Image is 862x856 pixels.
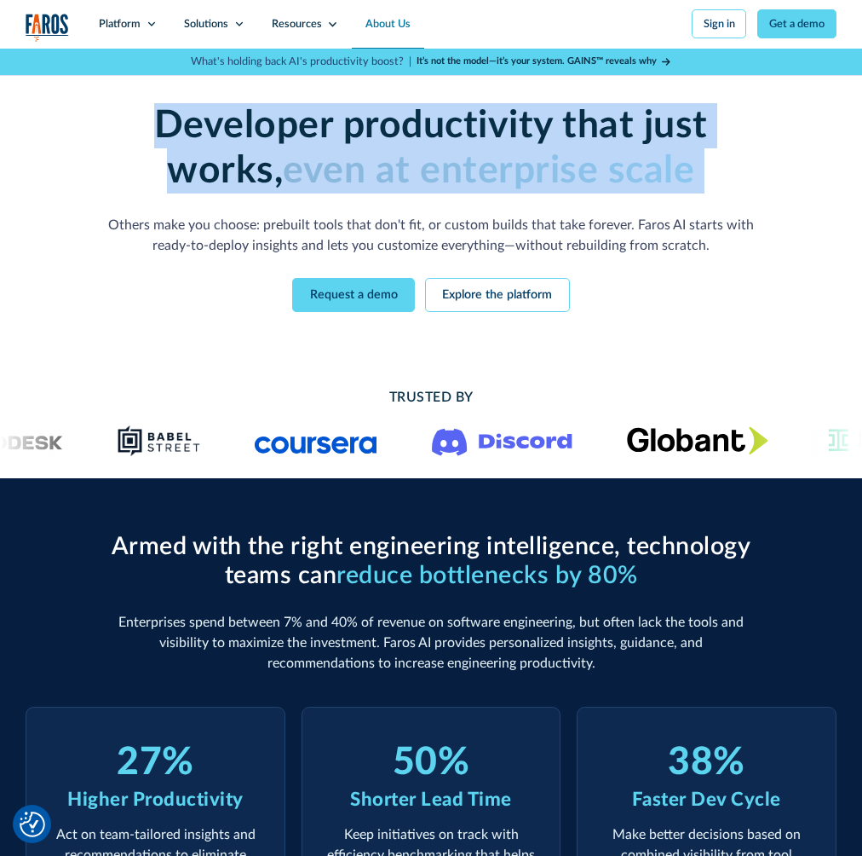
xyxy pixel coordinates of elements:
div: 50 [393,740,438,785]
div: Resources [272,16,322,32]
button: Cookie Settings [20,812,45,837]
a: Sign in [692,9,746,38]
div: Platform [99,16,141,32]
strong: It’s not the model—it’s your system. GAINS™ reveals why [417,56,657,66]
a: home [26,14,69,42]
img: Babel Street logo png [118,425,201,457]
strong: even at enterprise scale [283,152,694,190]
div: Solutions [184,16,228,32]
div: Higher Productivity [67,786,244,814]
div: Faster Dev Cycle [632,786,781,814]
img: Globant's logo [627,426,767,454]
img: Logo of the analytics and reporting company Faros. [26,14,69,42]
a: Request a demo [292,278,414,311]
img: Logo of the online learning platform Coursera. [255,427,377,454]
p: What's holding back AI's productivity boost? | [191,54,411,70]
div: % [162,740,194,785]
a: It’s not the model—it’s your system. GAINS™ reveals why [417,55,671,69]
h2: Armed with the right engineering intelligence, technology teams can [106,533,756,592]
a: Explore the platform [425,278,569,311]
strong: Developer productivity that just works, [154,107,708,190]
p: Others make you choose: prebuilt tools that don't fit, or custom builds that take forever. Faros ... [106,216,756,257]
div: % [713,740,745,785]
a: Get a demo [757,9,836,38]
h2: Trusted By [106,388,756,408]
span: reduce bottlenecks by 80% [336,564,638,588]
div: Shorter Lead Time [350,786,512,814]
img: Logo of the communication platform Discord. [432,425,572,455]
div: % [438,740,470,785]
img: Revisit consent button [20,812,45,837]
div: 38 [668,740,713,785]
p: Enterprises spend between 7% and 40% of revenue on software engineering, but often lack the tools... [106,613,756,674]
div: 27 [117,740,162,785]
